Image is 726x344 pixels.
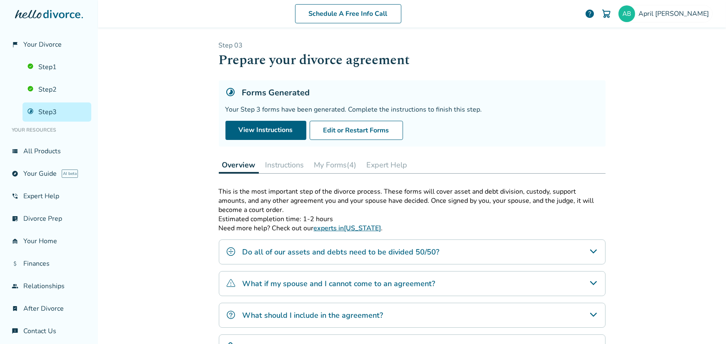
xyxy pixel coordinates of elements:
div: What if my spouse and I cannot come to an agreement? [219,271,606,296]
span: group [12,283,18,289]
h4: What should I include in the agreement? [243,310,383,321]
span: bookmark_check [12,305,18,312]
img: malmomapril@gmail.com [618,5,635,22]
span: flag_2 [12,41,18,48]
a: View Instructions [225,121,306,140]
h5: Forms Generated [242,87,310,98]
p: This is the most important step of the divorce process. These forms will cover asset and debt div... [219,187,606,214]
div: Do all of our assets and debts need to be divided 50/50? [219,239,606,264]
div: What should I include in the agreement? [219,303,606,328]
span: attach_money [12,260,18,267]
a: list_alt_checkDivorce Prep [7,209,91,228]
p: Need more help? Check out our . [219,224,606,233]
div: Your Step 3 forms have been generated. Complete the instructions to finish this step. [225,105,599,114]
a: Step1 [23,57,91,77]
span: phone_in_talk [12,193,18,199]
span: view_list [12,148,18,155]
span: AI beta [62,170,78,178]
a: garage_homeYour Home [7,232,91,251]
span: April [PERSON_NAME] [638,9,712,18]
a: bookmark_checkAfter Divorce [7,299,91,318]
a: Step3 [23,102,91,122]
span: Your Divorce [23,40,62,49]
button: Instructions [262,157,308,173]
button: Expert Help [363,157,411,173]
a: Step2 [23,80,91,99]
a: exploreYour GuideAI beta [7,164,91,183]
button: My Forms(4) [311,157,360,173]
img: Do all of our assets and debts need to be divided 50/50? [226,247,236,257]
p: Step 0 3 [219,41,606,50]
img: What should I include in the agreement? [226,310,236,320]
iframe: Chat Widget [684,304,726,344]
a: experts in[US_STATE] [314,224,381,233]
a: groupRelationships [7,277,91,296]
p: Estimated completion time: 1-2 hours [219,214,606,224]
a: attach_moneyFinances [7,254,91,273]
button: Edit or Restart Forms [310,121,403,140]
h4: Do all of our assets and debts need to be divided 50/50? [243,247,440,257]
span: list_alt_check [12,215,18,222]
li: Your Resources [7,122,91,138]
span: explore [12,170,18,177]
a: help [585,9,595,19]
h1: Prepare your divorce agreement [219,50,606,70]
span: chat_info [12,328,18,334]
span: garage_home [12,238,18,244]
h4: What if my spouse and I cannot come to an agreement? [243,278,436,289]
button: Overview [219,157,259,174]
a: phone_in_talkExpert Help [7,187,91,206]
img: Cart [601,9,611,19]
img: What if my spouse and I cannot come to an agreement? [226,278,236,288]
a: view_listAll Products [7,142,91,161]
a: chat_infoContact Us [7,322,91,341]
a: Schedule A Free Info Call [295,4,401,23]
a: flag_2Your Divorce [7,35,91,54]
